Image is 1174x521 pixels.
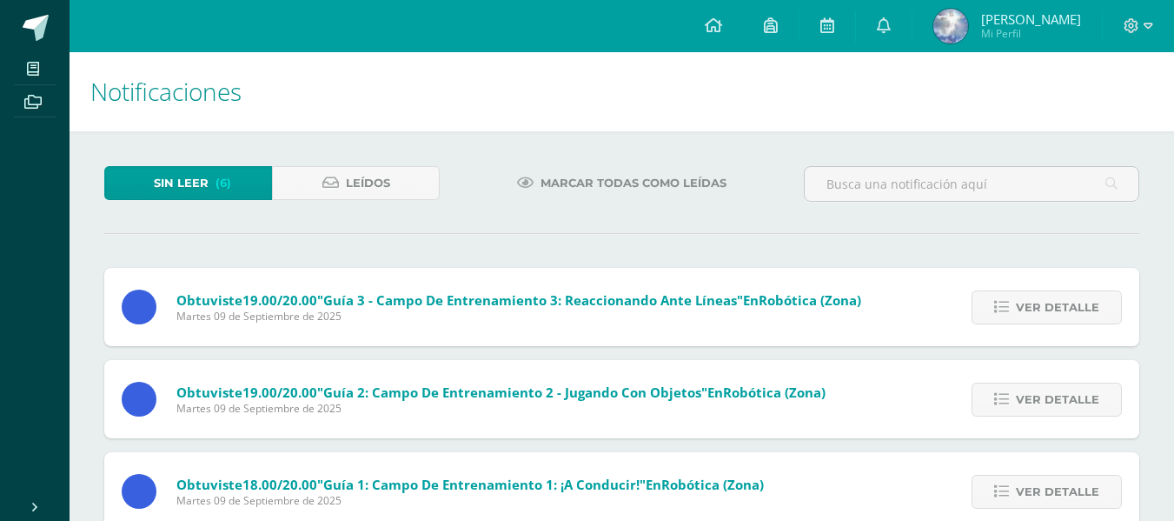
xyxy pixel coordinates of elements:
[495,166,748,200] a: Marcar todas como leídas
[104,166,272,200] a: Sin leer(6)
[317,384,707,401] span: "Guía 2: Campo de Entrenamiento 2 - Jugando con Objetos"
[176,401,826,416] span: Martes 09 de Septiembre de 2025
[176,291,861,309] span: Obtuviste en
[981,26,1081,41] span: Mi Perfil
[216,167,231,199] span: (6)
[176,309,861,324] span: Martes 09 de Septiembre de 2025
[176,493,764,508] span: Martes 09 de Septiembre de 2025
[1016,291,1099,324] span: Ver detalle
[176,476,764,493] span: Obtuviste en
[759,291,861,309] span: Robótica (Zona)
[242,476,317,493] span: 18.00/20.00
[723,384,826,401] span: Robótica (Zona)
[90,75,242,108] span: Notificaciones
[346,167,390,199] span: Leídos
[1016,476,1099,508] span: Ver detalle
[805,167,1138,201] input: Busca una notificación aquí
[661,476,764,493] span: Robótica (Zona)
[176,384,826,401] span: Obtuviste en
[981,10,1081,28] span: [PERSON_NAME]
[541,167,726,199] span: Marcar todas como leídas
[242,291,317,309] span: 19.00/20.00
[933,9,968,43] img: 39d95d7cad10bdd559978187e70896e2.png
[242,384,317,401] span: 19.00/20.00
[317,291,743,309] span: "Guía 3 - Campo de entrenamiento 3: Reaccionando ante líneas"
[1016,384,1099,416] span: Ver detalle
[272,166,440,200] a: Leídos
[154,167,209,199] span: Sin leer
[317,476,646,493] span: "Guía 1: Campo de entrenamiento 1: ¡A conducir!"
